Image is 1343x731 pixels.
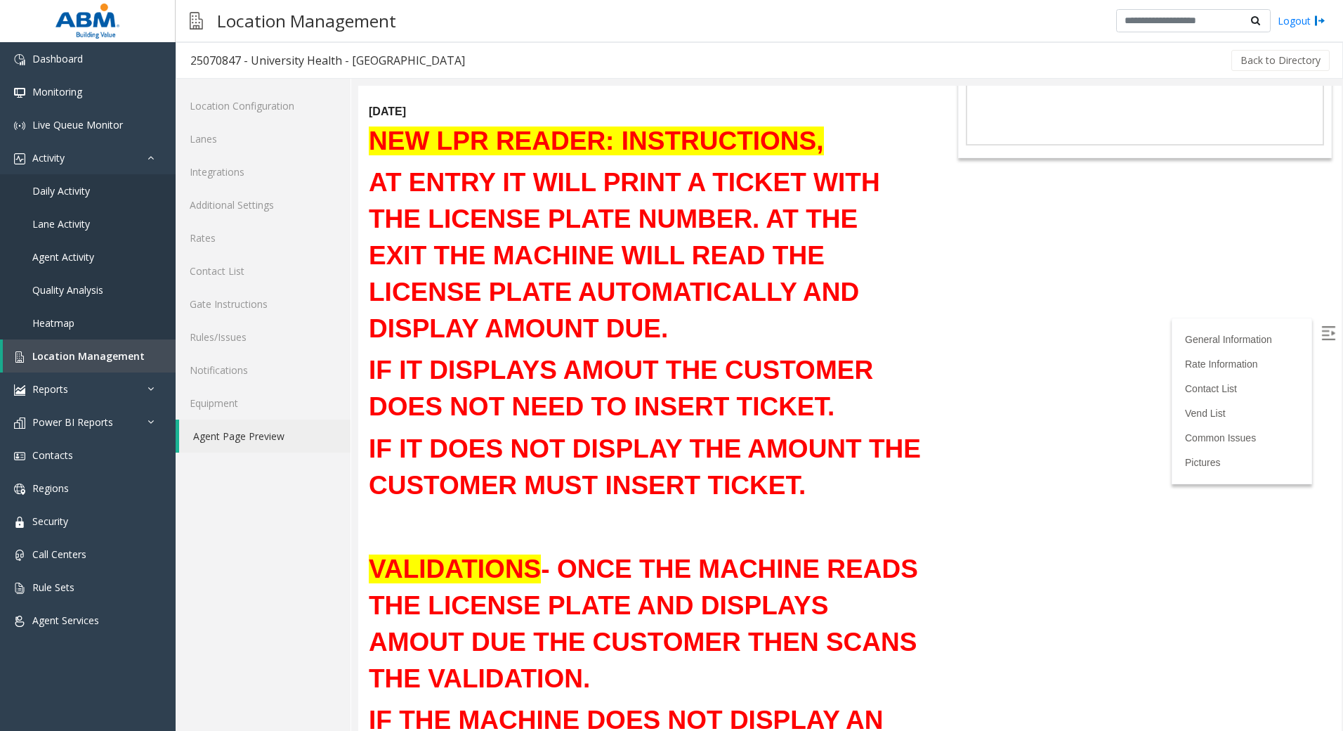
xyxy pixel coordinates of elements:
[14,583,25,594] img: 'icon'
[32,481,69,495] span: Regions
[32,118,123,131] span: Live Queue Monitor
[179,420,351,453] a: Agent Page Preview
[827,347,898,358] a: Common Issues
[190,51,465,70] div: 25070847 - University Health - [GEOGRAPHIC_DATA]
[14,120,25,131] img: 'icon'
[11,82,522,257] font: AT ENTRY IT WILL PRINT A TICKET WITH THE LICENSE PLATE NUMBER. AT THE EXIT THE MACHINE WILL READ ...
[14,550,25,561] img: 'icon'
[11,270,515,335] font: IF IT DISPLAYS AMOUT THE CUSTOMER DOES NOT NEED TO INSERT TICKET.
[11,349,563,414] font: IF IT DOES NOT DISPLAY THE AMOUNT THE CUSTOMER MUST INSERT TICKET.
[176,254,351,287] a: Contact List
[32,349,145,363] span: Location Management
[14,517,25,528] img: 'icon'
[32,614,99,627] span: Agent Services
[176,155,351,188] a: Integrations
[1231,50,1330,71] button: Back to Directory
[11,469,560,607] b: - ONCE THE MACHINE READS THE LICENSE PLATE AND DISPLAYS AMOUT DUE THE CUSTOMER THEN SCANS THE VAL...
[14,418,25,429] img: 'icon'
[32,581,74,594] span: Rule Sets
[176,122,351,155] a: Lanes
[1278,13,1325,28] a: Logout
[32,515,68,528] span: Security
[827,322,867,333] a: Vend List
[176,321,351,354] a: Rules/Issues
[32,217,90,231] span: Lane Activity
[963,240,977,254] img: Open/Close Sidebar Menu
[14,451,25,462] img: 'icon'
[190,4,203,38] img: pageIcon
[32,448,73,462] span: Contacts
[827,371,863,382] a: Pictures
[827,273,900,284] a: Rate Information
[14,484,25,495] img: 'icon'
[14,616,25,627] img: 'icon'
[176,188,351,221] a: Additional Settings
[176,387,351,420] a: Equipment
[32,250,94,264] span: Agent Activity
[827,248,914,259] a: General Information
[14,351,25,363] img: 'icon'
[11,20,48,32] b: [DATE]
[3,339,176,373] a: Location Management
[11,469,183,498] span: VALIDATIONS
[11,41,466,70] font: NEW LPR READER: INSTRUCTIONS,
[32,151,65,164] span: Activity
[176,287,351,321] a: Gate Instructions
[14,153,25,164] img: 'icon'
[32,85,82,98] span: Monitoring
[11,620,532,722] b: IF THE MACHINE DOES NOT DISPLAY AN AMOUNT DUE, CUSTOMER MUST INSERT TICKET AND THEN SCAN VALIDATION.
[32,415,113,429] span: Power BI Reports
[1314,13,1325,28] img: logout
[32,316,74,330] span: Heatmap
[32,548,86,561] span: Call Centers
[176,354,351,387] a: Notifications
[14,54,25,65] img: 'icon'
[32,382,68,396] span: Reports
[176,221,351,254] a: Rates
[14,87,25,98] img: 'icon'
[210,4,403,38] h3: Location Management
[32,184,90,198] span: Daily Activity
[176,89,351,122] a: Location Configuration
[14,384,25,396] img: 'icon'
[32,283,103,297] span: Quality Analysis
[827,297,879,309] a: Contact List
[32,52,83,65] span: Dashboard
